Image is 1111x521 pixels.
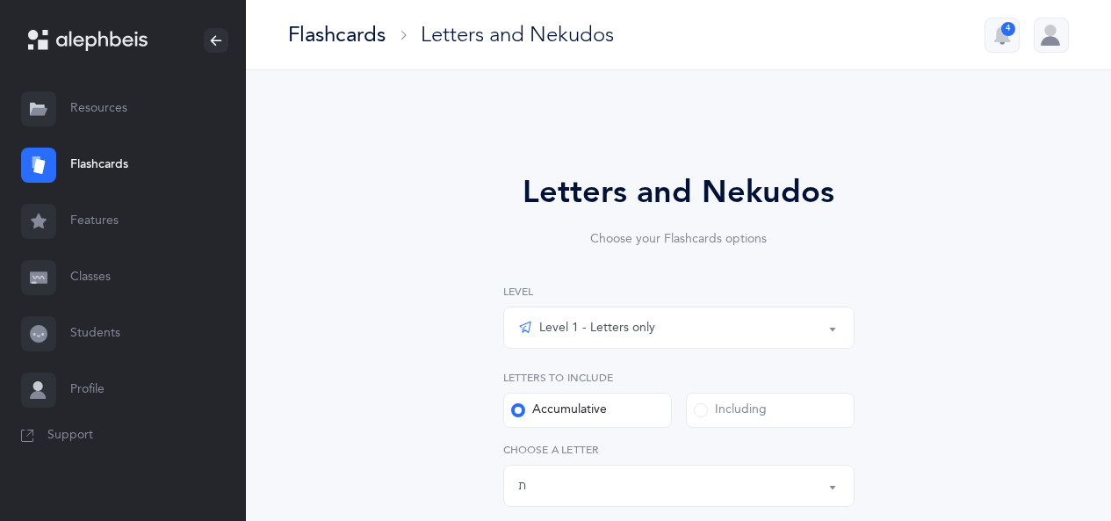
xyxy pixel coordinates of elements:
div: 4 [1001,22,1015,36]
button: ת [503,465,855,507]
div: Letters and Nekudos [454,169,904,216]
label: Choose a letter [503,442,855,458]
label: Letters to include [503,370,855,386]
span: Support [47,427,93,445]
button: 4 [985,18,1020,53]
div: Accumulative [511,402,607,419]
div: ת [518,477,526,496]
button: Level 1 - Letters only [503,307,855,349]
div: Level 1 - Letters only [518,317,655,338]
div: Flashcards [288,20,386,49]
div: Choose your Flashcards options [454,230,904,249]
div: Including [694,402,767,419]
label: Level [503,284,855,300]
div: Letters and Nekudos [421,20,614,49]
